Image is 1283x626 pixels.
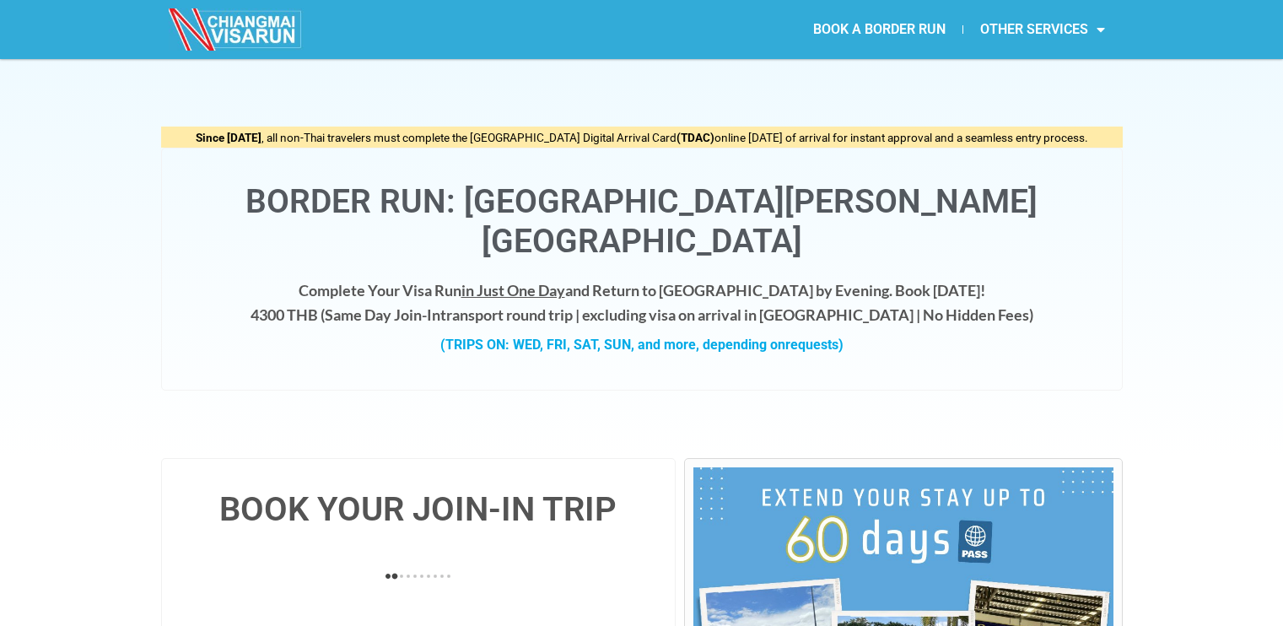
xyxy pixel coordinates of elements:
[785,337,844,353] span: requests)
[440,337,844,353] strong: (TRIPS ON: WED, FRI, SAT, SUN, and more, depending on
[179,493,659,526] h4: BOOK YOUR JOIN-IN TRIP
[325,305,440,324] strong: Same Day Join-In
[179,182,1105,262] h1: Border Run: [GEOGRAPHIC_DATA][PERSON_NAME][GEOGRAPHIC_DATA]
[796,10,962,49] a: BOOK A BORDER RUN
[196,131,1088,144] span: , all non-Thai travelers must complete the [GEOGRAPHIC_DATA] Digital Arrival Card online [DATE] o...
[461,281,565,300] span: in Just One Day
[641,10,1122,49] nav: Menu
[963,10,1122,49] a: OTHER SERVICES
[677,131,714,144] strong: (TDAC)
[179,278,1105,327] h4: Complete Your Visa Run and Return to [GEOGRAPHIC_DATA] by Evening. Book [DATE]! 4300 THB ( transp...
[196,131,261,144] strong: Since [DATE]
